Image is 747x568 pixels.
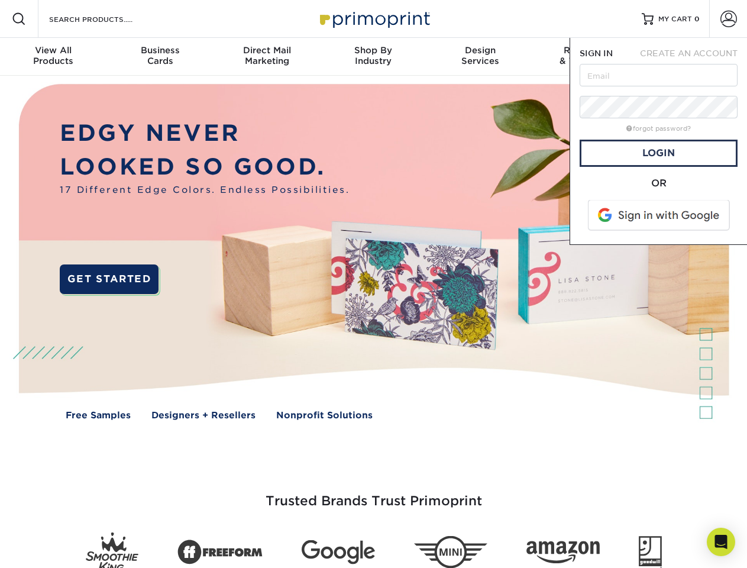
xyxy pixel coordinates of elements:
a: Free Samples [66,409,131,422]
div: Services [427,45,533,66]
input: Email [580,64,738,86]
div: OR [580,176,738,191]
a: Shop ByIndustry [320,38,426,76]
div: & Templates [533,45,640,66]
span: Business [106,45,213,56]
div: Marketing [214,45,320,66]
span: 0 [694,15,700,23]
span: Design [427,45,533,56]
span: SIGN IN [580,49,613,58]
a: Direct MailMarketing [214,38,320,76]
h3: Trusted Brands Trust Primoprint [28,465,720,523]
a: DesignServices [427,38,533,76]
a: Designers + Resellers [151,409,256,422]
img: Primoprint [315,6,433,31]
span: CREATE AN ACCOUNT [640,49,738,58]
span: 17 Different Edge Colors. Endless Possibilities. [60,183,350,197]
div: Industry [320,45,426,66]
a: Login [580,140,738,167]
a: BusinessCards [106,38,213,76]
img: Amazon [526,541,600,564]
input: SEARCH PRODUCTS..... [48,12,163,26]
div: Open Intercom Messenger [707,528,735,556]
span: Shop By [320,45,426,56]
a: Resources& Templates [533,38,640,76]
img: Goodwill [639,536,662,568]
div: Cards [106,45,213,66]
span: Direct Mail [214,45,320,56]
img: Google [302,540,375,564]
span: Resources [533,45,640,56]
span: MY CART [658,14,692,24]
a: Nonprofit Solutions [276,409,373,422]
a: forgot password? [626,125,691,133]
p: EDGY NEVER [60,117,350,150]
a: GET STARTED [60,264,159,294]
p: LOOKED SO GOOD. [60,150,350,184]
